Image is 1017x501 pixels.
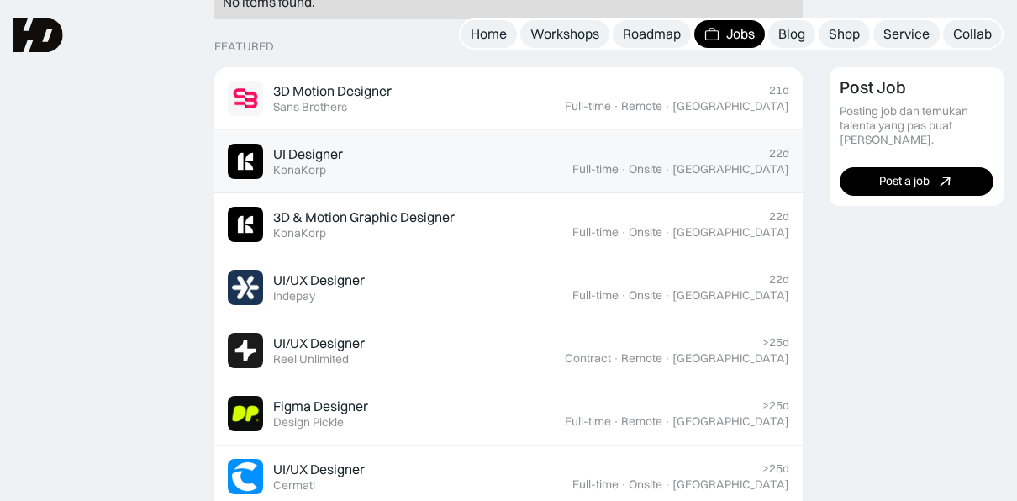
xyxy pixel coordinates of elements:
[840,104,993,146] div: Posting job dan temukan talenta yang pas buat [PERSON_NAME].
[273,272,365,289] div: UI/UX Designer
[621,414,662,429] div: Remote
[572,477,619,492] div: Full-time
[672,288,789,303] div: [GEOGRAPHIC_DATA]
[769,209,789,224] div: 22d
[629,288,662,303] div: Onsite
[664,351,671,366] div: ·
[943,20,1002,48] a: Collab
[565,414,611,429] div: Full-time
[621,351,662,366] div: Remote
[664,99,671,113] div: ·
[629,477,662,492] div: Onsite
[769,146,789,161] div: 22d
[726,25,755,43] div: Jobs
[620,288,627,303] div: ·
[953,25,992,43] div: Collab
[273,415,344,430] div: Design Pickle
[879,174,930,188] div: Post a job
[214,256,803,319] a: Job ImageUI/UX DesignerIndepay22dFull-time·Onsite·[GEOGRAPHIC_DATA]
[520,20,609,48] a: Workshops
[840,77,906,98] div: Post Job
[621,99,662,113] div: Remote
[273,398,368,415] div: Figma Designer
[228,333,263,368] img: Job Image
[672,351,789,366] div: [GEOGRAPHIC_DATA]
[572,288,619,303] div: Full-time
[228,81,263,116] img: Job Image
[273,289,315,303] div: Indepay
[664,162,671,177] div: ·
[273,163,326,177] div: KonaKorp
[228,207,263,242] img: Job Image
[228,396,263,431] img: Job Image
[768,20,815,48] a: Blog
[672,414,789,429] div: [GEOGRAPHIC_DATA]
[214,130,803,193] a: Job ImageUI DesignerKonaKorp22dFull-time·Onsite·[GEOGRAPHIC_DATA]
[273,208,455,226] div: 3D & Motion Graphic Designer
[228,270,263,305] img: Job Image
[273,100,347,114] div: Sans Brothers
[623,25,681,43] div: Roadmap
[613,99,619,113] div: ·
[214,319,803,382] a: Job ImageUI/UX DesignerReel Unlimited>25dContract·Remote·[GEOGRAPHIC_DATA]
[620,477,627,492] div: ·
[613,351,619,366] div: ·
[273,82,392,100] div: 3D Motion Designer
[613,414,619,429] div: ·
[273,145,343,163] div: UI Designer
[883,25,930,43] div: Service
[629,162,662,177] div: Onsite
[620,225,627,240] div: ·
[273,352,349,367] div: Reel Unlimited
[228,459,263,494] img: Job Image
[829,25,860,43] div: Shop
[273,461,365,478] div: UI/UX Designer
[873,20,940,48] a: Service
[214,40,274,54] div: Featured
[572,225,619,240] div: Full-time
[620,162,627,177] div: ·
[672,162,789,177] div: [GEOGRAPHIC_DATA]
[664,414,671,429] div: ·
[664,288,671,303] div: ·
[769,272,789,287] div: 22d
[565,99,611,113] div: Full-time
[694,20,765,48] a: Jobs
[214,193,803,256] a: Job Image3D & Motion Graphic DesignerKonaKorp22dFull-time·Onsite·[GEOGRAPHIC_DATA]
[613,20,691,48] a: Roadmap
[530,25,599,43] div: Workshops
[273,335,365,352] div: UI/UX Designer
[664,225,671,240] div: ·
[672,99,789,113] div: [GEOGRAPHIC_DATA]
[672,225,789,240] div: [GEOGRAPHIC_DATA]
[273,226,326,240] div: KonaKorp
[471,25,507,43] div: Home
[672,477,789,492] div: [GEOGRAPHIC_DATA]
[778,25,805,43] div: Blog
[228,144,263,179] img: Job Image
[214,67,803,130] a: Job Image3D Motion DesignerSans Brothers21dFull-time·Remote·[GEOGRAPHIC_DATA]
[664,477,671,492] div: ·
[572,162,619,177] div: Full-time
[769,83,789,98] div: 21d
[273,478,315,493] div: Cermati
[214,382,803,446] a: Job ImageFigma DesignerDesign Pickle>25dFull-time·Remote·[GEOGRAPHIC_DATA]
[565,351,611,366] div: Contract
[629,225,662,240] div: Onsite
[461,20,517,48] a: Home
[819,20,870,48] a: Shop
[762,398,789,413] div: >25d
[840,166,993,195] a: Post a job
[762,461,789,476] div: >25d
[762,335,789,350] div: >25d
